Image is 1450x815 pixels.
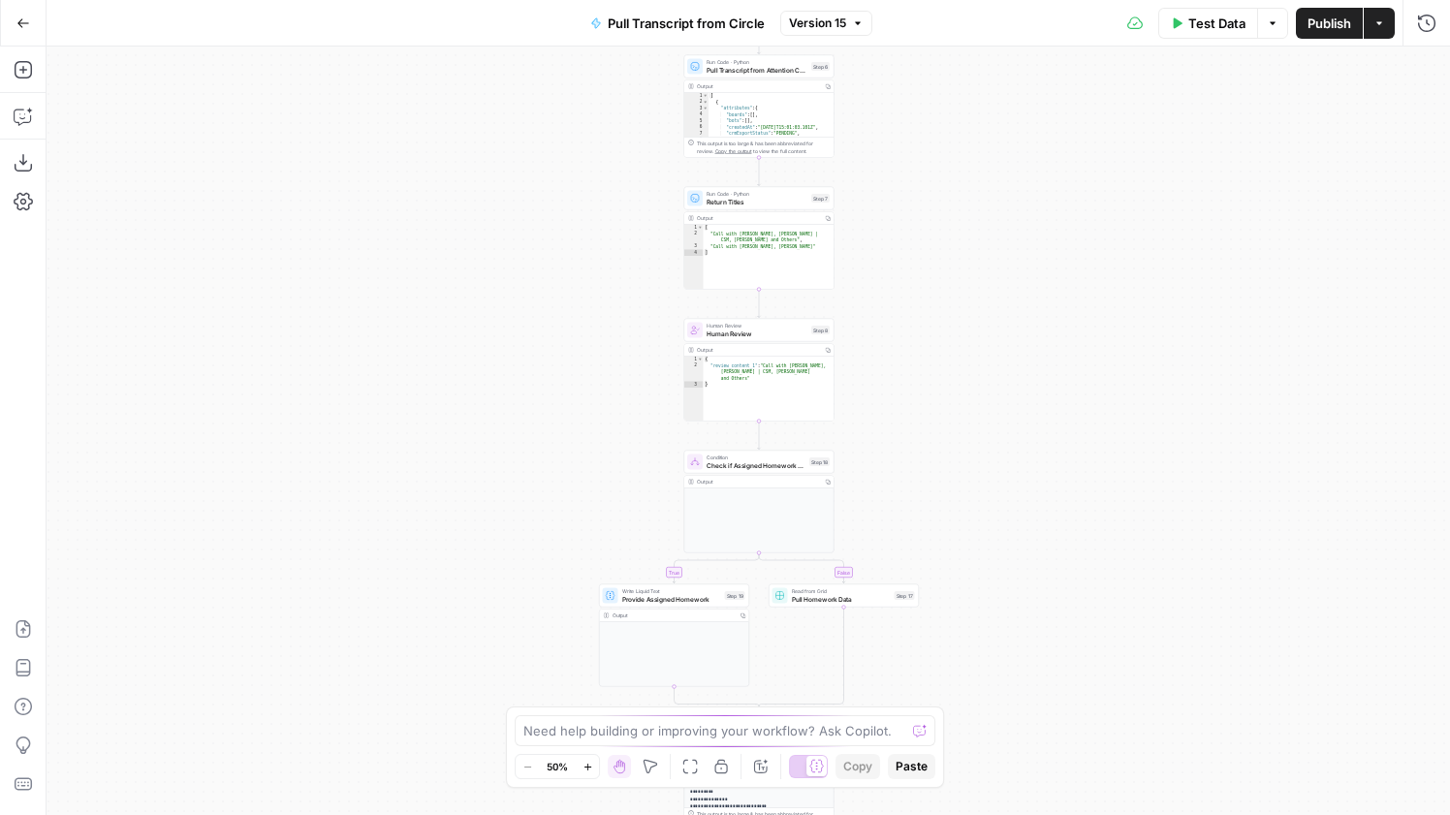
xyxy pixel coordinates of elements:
[622,587,721,595] span: Write Liquid Text
[684,187,835,290] div: Run Code · PythonReturn TitlesStep 7Output[ "Call with [PERSON_NAME], [PERSON_NAME] | CSM, [PERSO...
[758,26,761,54] g: Edge from start to step_6
[684,111,709,118] div: 4
[1188,14,1245,33] span: Test Data
[759,553,845,583] g: Edge from step_18 to step_17
[684,362,704,382] div: 2
[697,214,819,222] div: Output
[675,687,760,709] g: Edge from step_19 to step_18-conditional-end
[684,225,704,232] div: 1
[684,357,704,363] div: 1
[703,99,709,106] span: Toggle code folding, rows 2 through 247
[888,754,935,779] button: Paste
[703,93,709,100] span: Toggle code folding, rows 1 through 248
[697,346,819,354] div: Output
[599,584,749,687] div: Write Liquid TextProvide Assigned HomeworkStep 19Output
[896,758,928,775] span: Paste
[698,357,704,363] span: Toggle code folding, rows 1 through 3
[622,594,721,604] span: Provide Assigned Homework
[707,190,807,198] span: Run Code · Python
[811,194,830,203] div: Step 7
[707,197,807,206] span: Return Titles
[684,124,709,131] div: 6
[1308,14,1351,33] span: Publish
[707,322,807,329] span: Human Review
[715,148,752,154] span: Copy the output
[758,422,761,450] g: Edge from step_8 to step_18
[684,106,709,112] div: 3
[758,158,761,186] g: Edge from step_6 to step_7
[547,759,568,774] span: 50%
[811,326,830,334] div: Step 8
[684,93,709,100] div: 1
[684,231,704,243] div: 2
[703,106,709,112] span: Toggle code folding, rows 3 through 246
[835,754,880,779] button: Copy
[707,65,807,75] span: Pull Transcript from Attention Conversation ID
[707,329,807,338] span: Human Review
[707,58,807,66] span: Run Code · Python
[758,290,761,318] g: Edge from step_7 to step_8
[792,594,891,604] span: Pull Homework Data
[707,454,805,461] span: Condition
[1296,8,1363,39] button: Publish
[811,62,830,71] div: Step 6
[697,82,819,90] div: Output
[789,15,846,32] span: Version 15
[684,55,835,158] div: Run Code · PythonPull Transcript from Attention Conversation IDStep 6Output[ { "attributes":{ "bo...
[697,140,830,155] div: This output is too large & has been abbreviated for review. to view the full content.
[843,758,872,775] span: Copy
[809,457,830,466] div: Step 18
[707,460,805,470] span: Check if Assigned Homework Provided
[684,99,709,106] div: 2
[684,250,704,257] div: 4
[684,243,704,250] div: 3
[684,118,709,125] div: 5
[759,608,844,709] g: Edge from step_17 to step_18-conditional-end
[697,478,819,486] div: Output
[1158,8,1257,39] button: Test Data
[895,591,915,600] div: Step 17
[579,8,776,39] button: Pull Transcript from Circle
[684,131,709,138] div: 7
[684,451,835,553] div: ConditionCheck if Assigned Homework ProvidedStep 18Output
[792,587,891,595] span: Read from Grid
[769,584,919,608] div: Read from GridPull Homework DataStep 17
[673,553,759,583] g: Edge from step_18 to step_19
[608,14,765,33] span: Pull Transcript from Circle
[780,11,872,36] button: Version 15
[613,611,735,619] div: Output
[725,591,745,600] div: Step 19
[698,225,704,232] span: Toggle code folding, rows 1 through 4
[684,382,704,389] div: 3
[684,319,835,422] div: Human ReviewHuman ReviewStep 8Output{ "review_content_1":"Call with [PERSON_NAME], [PERSON_NAME] ...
